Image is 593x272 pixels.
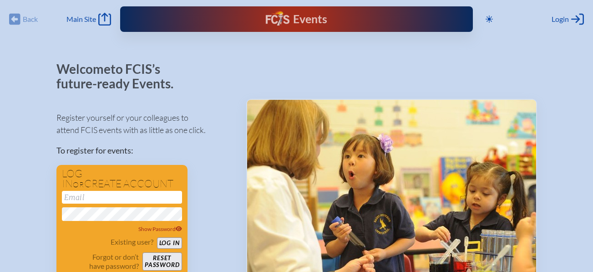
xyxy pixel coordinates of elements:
h1: Log in create account [62,169,182,189]
p: Forgot or don’t have password? [62,252,139,271]
span: Show Password [138,226,182,232]
p: Welcome to FCIS’s future-ready Events. [56,62,184,91]
p: Existing user? [111,237,153,246]
div: FCIS Events — Future ready [223,11,370,27]
span: Main Site [66,15,96,24]
p: Register yourself or your colleagues to attend FCIS events with as little as one click. [56,112,232,136]
a: Main Site [66,13,111,26]
button: Log in [157,237,182,249]
p: To register for events: [56,144,232,157]
span: Login [552,15,569,24]
button: Resetpassword [142,252,182,271]
input: Email [62,191,182,204]
span: or [73,180,84,189]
